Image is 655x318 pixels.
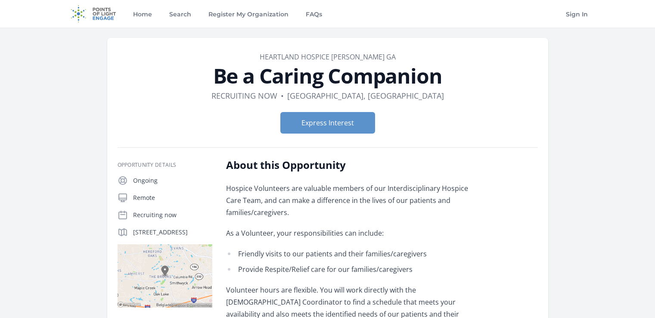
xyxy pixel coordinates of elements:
[133,176,212,185] p: Ongoing
[211,90,277,102] dd: Recruiting now
[280,112,375,134] button: Express Interest
[133,193,212,202] p: Remote
[133,228,212,237] p: [STREET_ADDRESS]
[226,158,478,172] h2: About this Opportunity
[287,90,444,102] dd: [GEOGRAPHIC_DATA], [GEOGRAPHIC_DATA]
[260,52,396,62] a: Heartland Hospice [PERSON_NAME] GA
[118,162,212,168] h3: Opportunity Details
[133,211,212,219] p: Recruiting now
[226,227,478,239] p: As a Volunteer, your responsibilities can include:
[118,65,538,86] h1: Be a Caring Companion
[118,244,212,308] img: Map
[226,182,478,218] p: Hospice Volunteers are valuable members of our Interdisciplinary Hospice Care Team, and can make ...
[226,263,478,275] li: Provide Respite/Relief care for our families/caregivers
[226,248,478,260] li: Friendly visits to our patients and their families/caregivers
[281,90,284,102] div: •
